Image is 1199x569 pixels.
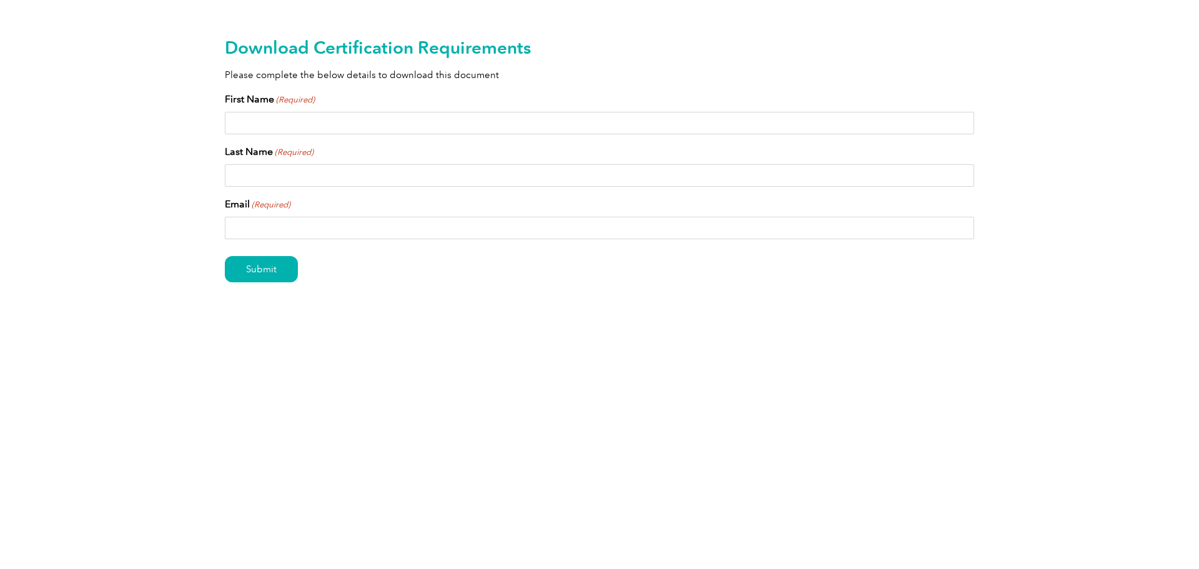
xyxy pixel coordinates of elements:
label: Last Name [225,144,313,159]
input: Submit [225,256,298,282]
label: First Name [225,92,315,107]
span: (Required) [251,199,291,211]
p: Please complete the below details to download this document [225,68,974,82]
label: Email [225,197,290,212]
span: (Required) [274,146,314,159]
span: (Required) [275,94,315,106]
h2: Download Certification Requirements [225,37,974,57]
